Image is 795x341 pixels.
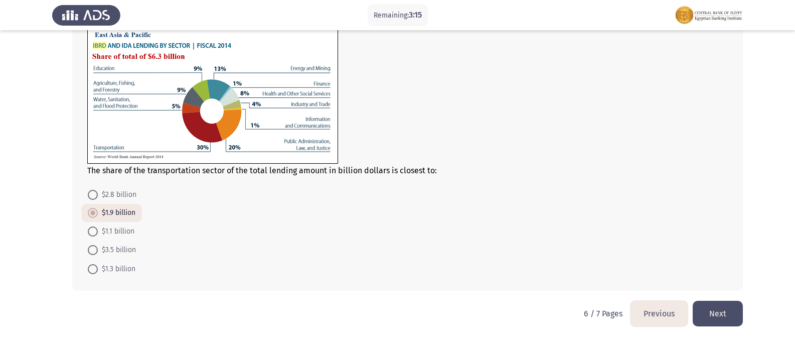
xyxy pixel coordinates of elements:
img: YjdhNDQyMmMtODg1NS00MDRjLTg4MDctMWI2MDFhNzVkZTM1MTY5NDUxNDc4NjcyNA==.png [87,27,338,164]
span: $1.9 billion [98,207,135,219]
span: 3:15 [409,10,422,20]
p: Remaining: [374,9,422,22]
span: $3.5 billion [98,244,136,256]
span: $1.1 billion [98,225,134,238]
img: Assess Talent Management logo [52,1,120,29]
button: load next page [693,301,743,326]
p: 6 / 7 Pages [584,309,622,318]
span: The share of the transportation sector of the total lending amount in billion dollars is closest to: [87,166,437,175]
button: load previous page [630,301,688,326]
span: $1.3 billion [98,263,135,275]
span: $2.8 billion [98,189,136,201]
img: Assessment logo of EBI Analytical Thinking FOCUS Assessment EN [675,1,743,29]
